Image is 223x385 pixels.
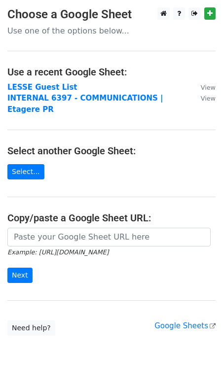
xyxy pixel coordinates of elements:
h3: Choose a Google Sheet [7,7,216,22]
input: Paste your Google Sheet URL here [7,228,211,246]
small: Example: [URL][DOMAIN_NAME] [7,248,109,256]
a: Google Sheets [154,321,216,330]
a: INTERNAL 6397 - COMMUNICATIONS | Etagere PR [7,94,163,114]
a: Need help? [7,320,55,336]
input: Next [7,268,33,283]
small: View [201,84,216,91]
a: Select... [7,164,44,179]
h4: Select another Google Sheet: [7,145,216,157]
h4: Use a recent Google Sheet: [7,66,216,78]
small: View [201,95,216,102]
a: LESSE Guest List [7,83,77,92]
p: Use one of the options below... [7,26,216,36]
a: View [191,94,216,103]
h4: Copy/paste a Google Sheet URL: [7,212,216,224]
a: View [191,83,216,92]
